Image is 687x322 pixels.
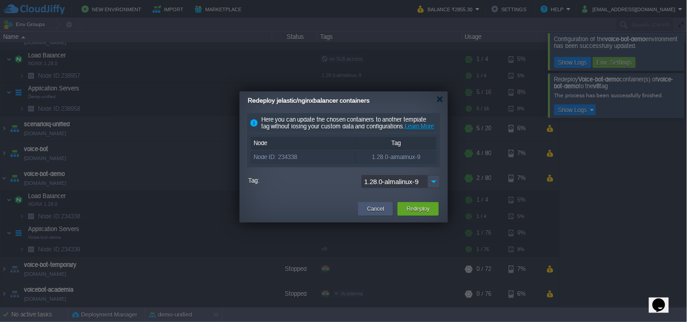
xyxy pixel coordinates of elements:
[649,286,678,313] iframe: chat widget
[356,152,437,163] div: 1.28.0-almalinux-9
[248,97,370,104] span: Redeploy jelastic/nginxbalancer containers
[247,113,440,133] div: Here you can update the chosen containers to another template tag without losing your custom data...
[248,175,359,186] label: Tag:
[407,204,430,213] button: Redeploy
[367,204,384,213] button: Cancel
[251,152,355,163] div: Node ID: 234338
[251,137,355,149] div: Node
[405,123,434,130] a: Learn More
[356,137,437,149] div: Tag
